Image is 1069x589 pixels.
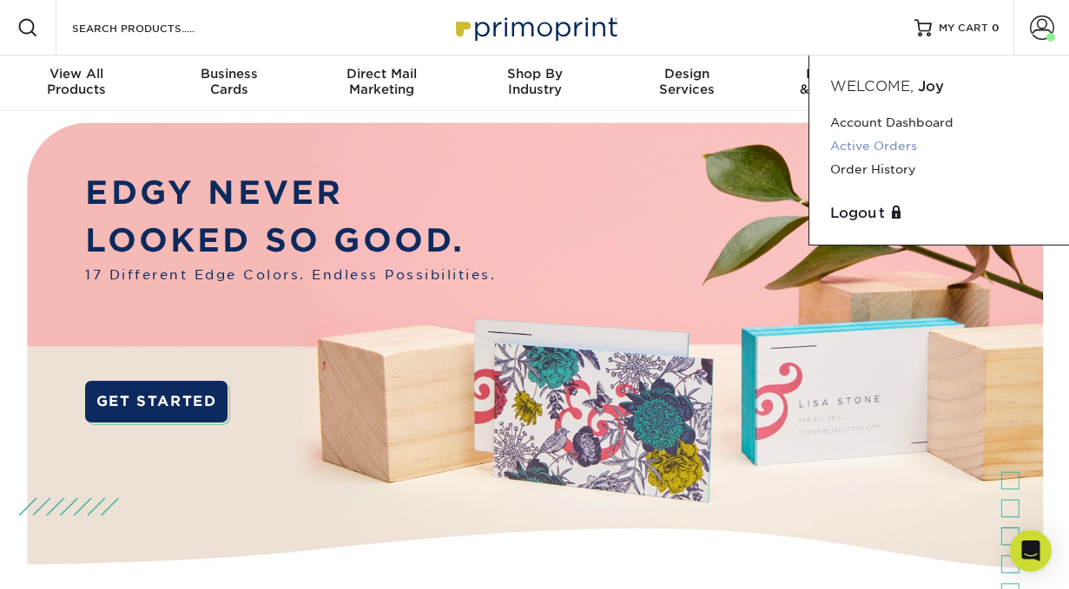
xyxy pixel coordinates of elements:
[85,169,496,217] p: EDGY NEVER
[610,66,763,97] div: Services
[306,56,459,111] a: Direct MailMarketing
[448,9,622,46] img: Primoprint
[830,134,1048,158] a: Active Orders
[918,78,944,95] span: Joy
[763,56,916,111] a: Resources& Templates
[153,66,306,97] div: Cards
[70,17,240,38] input: SEARCH PRODUCTS.....
[306,66,459,97] div: Marketing
[992,22,1000,34] span: 0
[85,265,496,285] span: 17 Different Edge Colors. Endless Possibilities.
[4,536,148,583] iframe: Google Customer Reviews
[459,56,611,111] a: Shop ByIndustry
[1010,530,1052,572] div: Open Intercom Messenger
[610,56,763,111] a: DesignServices
[763,66,916,82] span: Resources
[85,381,227,423] a: GET STARTED
[830,158,1048,181] a: Order History
[830,78,914,95] span: Welcome,
[830,203,1048,224] a: Logout
[85,217,496,265] p: LOOKED SO GOOD.
[459,66,611,82] span: Shop By
[459,66,611,97] div: Industry
[153,66,306,82] span: Business
[830,111,1048,134] a: Account Dashboard
[939,21,988,36] span: MY CART
[763,66,916,97] div: & Templates
[306,66,459,82] span: Direct Mail
[153,56,306,111] a: BusinessCards
[610,66,763,82] span: Design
